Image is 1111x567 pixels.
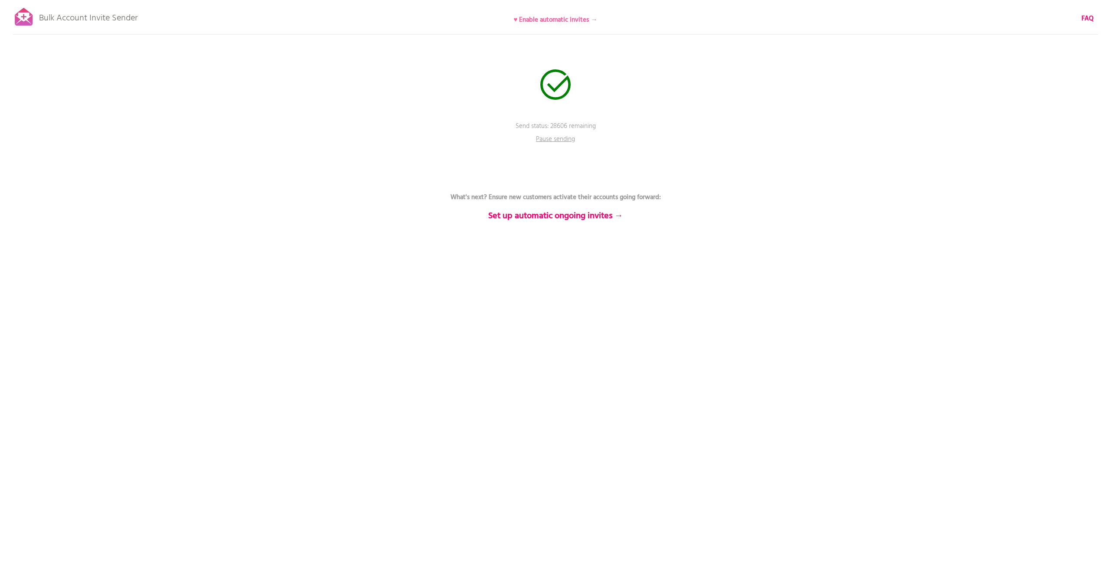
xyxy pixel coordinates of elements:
[514,15,598,25] b: ♥ Enable automatic invites →
[425,121,686,143] p: Send status: 28606 remaining
[450,192,661,203] b: What's next? Ensure new customers activate their accounts going forward:
[39,5,138,27] p: Bulk Account Invite Sender
[488,209,623,223] b: Set up automatic ongoing invites →
[529,134,582,147] p: Pause sending
[1081,14,1094,23] a: FAQ
[1081,13,1094,24] b: FAQ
